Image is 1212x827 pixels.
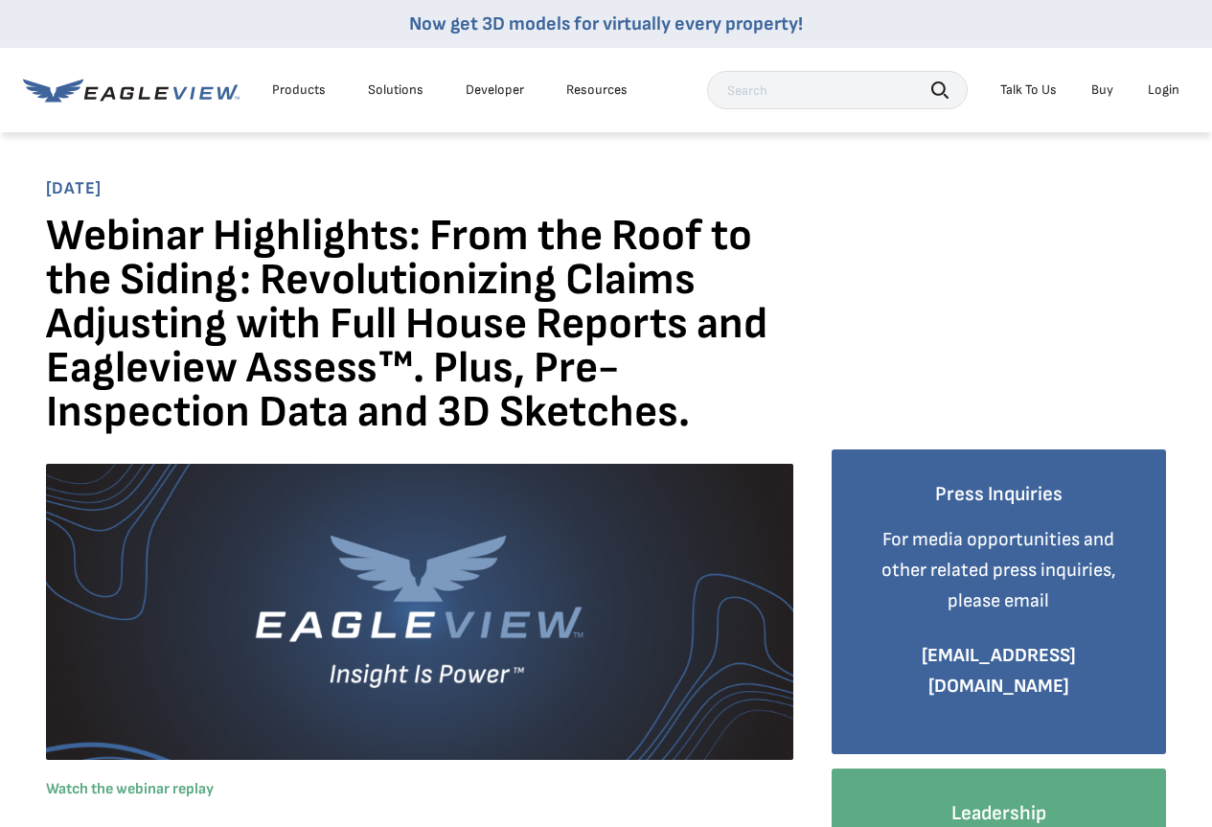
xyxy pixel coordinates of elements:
[46,464,793,761] img: Eagleview logo featuring a stylized eagle with outstretched wings above the company name, accompa...
[860,524,1138,616] p: For media opportunities and other related press inquiries, please email
[566,81,628,99] div: Resources
[922,644,1076,698] a: [EMAIL_ADDRESS][DOMAIN_NAME]
[272,81,326,99] div: Products
[860,478,1138,511] h4: Press Inquiries
[1148,81,1179,99] div: Login
[46,780,214,798] a: Watch the webinar replay
[466,81,524,99] a: Developer
[1091,81,1113,99] a: Buy
[46,178,1167,200] span: [DATE]
[368,81,423,99] div: Solutions
[409,12,803,35] a: Now get 3D models for virtually every property!
[1000,81,1057,99] div: Talk To Us
[707,71,968,109] input: Search
[46,215,793,449] h1: Webinar Highlights: From the Roof to the Siding: Revolutionizing Claims Adjusting with Full House...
